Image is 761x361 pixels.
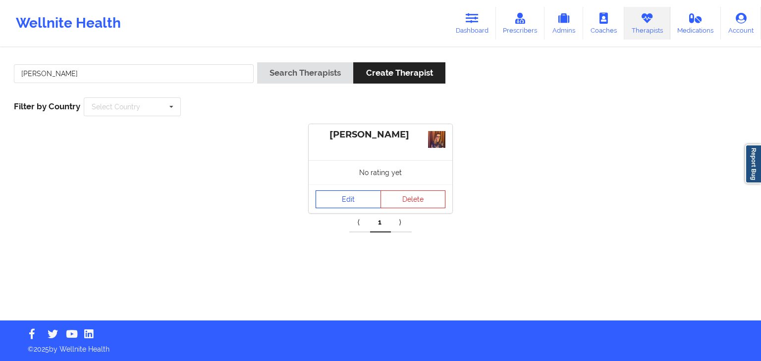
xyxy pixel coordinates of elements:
[544,7,583,40] a: Admins
[745,144,761,183] a: Report Bug
[583,7,624,40] a: Coaches
[624,7,670,40] a: Therapists
[21,337,740,354] p: © 2025 by Wellnite Health
[349,213,412,232] div: Pagination Navigation
[309,160,452,184] div: No rating yet
[257,62,353,84] button: Search Therapists
[721,7,761,40] a: Account
[349,213,370,232] a: Previous item
[380,190,446,208] button: Delete
[448,7,496,40] a: Dashboard
[391,213,412,232] a: Next item
[92,103,140,110] div: Select Country
[370,213,391,232] a: 1
[496,7,545,40] a: Prescribers
[316,190,381,208] a: Edit
[316,129,445,140] div: [PERSON_NAME]
[353,62,445,84] button: Create Therapist
[670,7,721,40] a: Medications
[428,131,445,148] img: a775ad59-e709-40f0-858a-e482f44d99beIMG_8226.jpeg
[14,101,80,111] span: Filter by Country
[14,64,254,83] input: Search Keywords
